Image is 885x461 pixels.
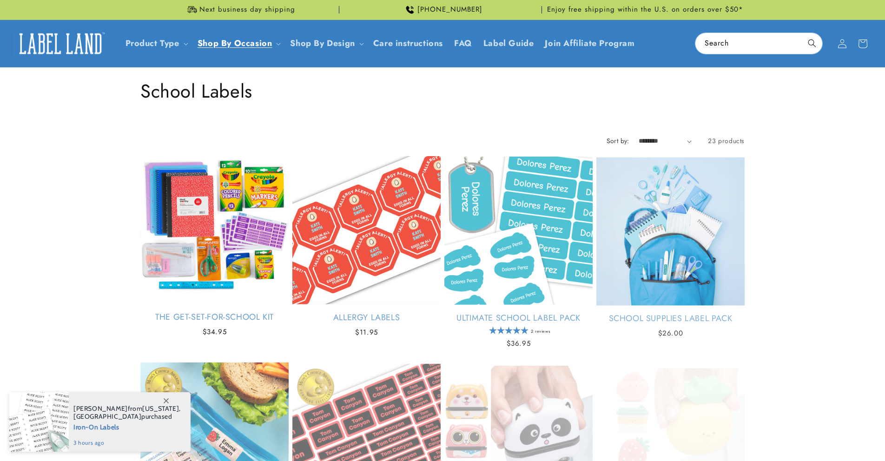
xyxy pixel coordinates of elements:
[73,439,181,447] span: 3 hours ago
[192,33,285,54] summary: Shop By Occasion
[284,33,367,54] summary: Shop By Design
[368,33,449,54] a: Care instructions
[140,312,289,323] a: The Get-Set-for-School Kit
[417,5,482,14] span: [PHONE_NUMBER]
[449,33,478,54] a: FAQ
[802,33,822,53] button: Search
[73,405,181,421] span: from , purchased
[14,29,107,58] img: Label Land
[292,312,441,323] a: Allergy Labels
[125,37,179,49] a: Product Type
[199,5,295,14] span: Next business day shipping
[708,136,745,145] span: 23 products
[142,404,179,413] span: [US_STATE]
[454,38,472,49] span: FAQ
[596,312,745,323] a: School Supplies Label Pack
[547,5,743,14] span: Enjoy free shipping within the U.S. on orders over $50*
[483,38,534,49] span: Label Guide
[373,38,443,49] span: Care instructions
[198,38,272,49] span: Shop By Occasion
[290,37,355,49] a: Shop By Design
[539,33,640,54] a: Join Affiliate Program
[545,38,634,49] span: Join Affiliate Program
[73,421,181,432] span: Iron-On Labels
[444,312,593,323] a: Ultimate School Label Pack
[120,33,192,54] summary: Product Type
[73,404,128,413] span: [PERSON_NAME]
[478,33,540,54] a: Label Guide
[607,136,629,145] label: Sort by:
[73,412,141,421] span: [GEOGRAPHIC_DATA]
[11,26,111,61] a: Label Land
[140,79,745,103] h1: School Labels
